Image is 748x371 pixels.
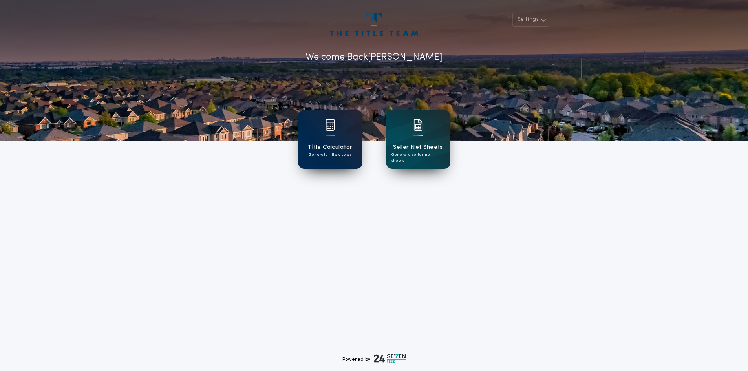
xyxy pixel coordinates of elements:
[326,119,335,131] img: card icon
[391,152,445,164] p: Generate seller net sheets
[307,143,352,152] h1: Title Calculator
[512,13,549,27] button: Settings
[374,354,406,363] img: logo
[298,110,362,169] a: card iconTitle CalculatorGenerate title quotes
[393,143,443,152] h1: Seller Net Sheets
[386,110,450,169] a: card iconSeller Net SheetsGenerate seller net sheets
[309,152,351,158] p: Generate title quotes
[342,354,406,363] div: Powered by
[413,119,423,131] img: card icon
[305,50,443,64] p: Welcome Back [PERSON_NAME]
[330,13,418,36] img: account-logo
